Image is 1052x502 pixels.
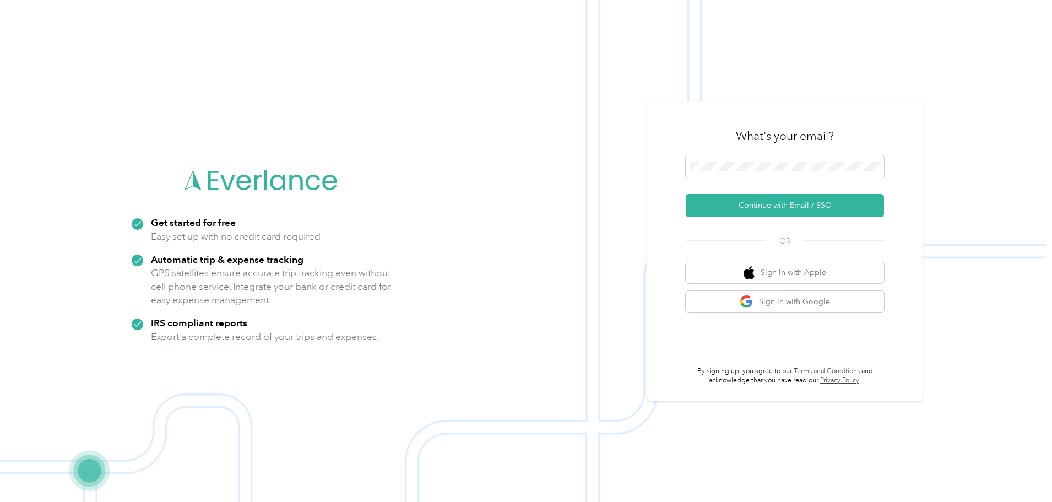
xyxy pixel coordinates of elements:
[686,262,884,284] button: apple logoSign in with Apple
[686,194,884,217] button: Continue with Email / SSO
[766,235,804,247] span: OR
[990,440,1052,502] iframe: Everlance-gr Chat Button Frame
[151,230,321,244] p: Easy set up with no credit card required
[736,128,834,144] h3: What's your email?
[151,217,236,228] strong: Get started for free
[744,266,755,280] img: apple logo
[740,295,753,309] img: google logo
[794,367,860,375] a: Terms and Conditions
[151,253,303,265] strong: Automatic trip & expense tracking
[820,376,859,385] a: Privacy Policy
[686,366,884,386] p: By signing up, you agree to our and acknowledge that you have read our .
[151,317,247,328] strong: IRS compliant reports
[686,291,884,312] button: google logoSign in with Google
[151,266,392,307] p: GPS satellites ensure accurate trip tracking even without cell phone service. Integrate your bank...
[151,330,379,344] p: Export a complete record of your trips and expenses.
